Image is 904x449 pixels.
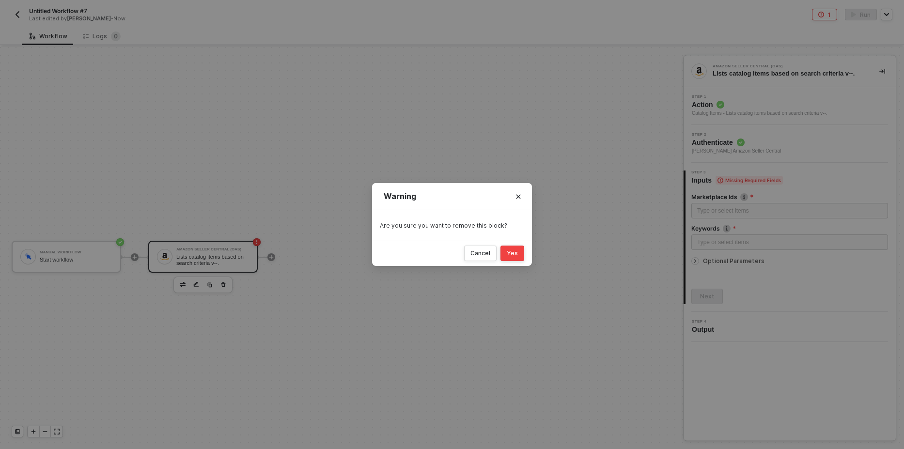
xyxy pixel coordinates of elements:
[507,249,518,257] div: Yes
[500,246,524,261] button: Yes
[470,249,490,257] div: Cancel
[464,246,497,261] button: Cancel
[380,222,524,230] div: Are you sure you want to remove this block?
[511,189,526,204] button: Close
[384,191,520,201] div: Warning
